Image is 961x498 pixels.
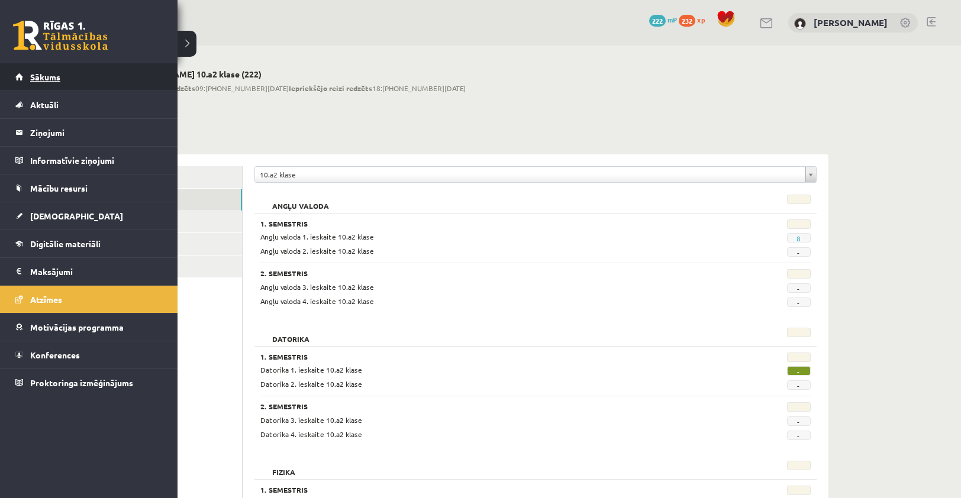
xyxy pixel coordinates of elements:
h2: [PERSON_NAME] 10.a2 klase (222) [127,69,466,79]
a: Motivācijas programma [15,313,163,341]
span: mP [667,15,677,24]
span: - [787,283,811,293]
span: Atzīmes [30,294,62,305]
h3: 2. Semestris [260,269,716,277]
span: Konferences [30,350,80,360]
span: - [787,366,811,376]
legend: Maksājumi [30,258,163,285]
a: 8 [796,234,801,243]
span: Datorika 3. ieskaite 10.a2 klase [260,415,362,425]
a: Ziņojumi [15,119,163,146]
span: Angļu valoda 1. ieskaite 10.a2 klase [260,232,374,241]
span: Proktoringa izmēģinājums [30,377,133,388]
a: Sākums [15,63,163,90]
span: - [787,297,811,307]
a: Digitālie materiāli [15,230,163,257]
span: Datorika 2. ieskaite 10.a2 klase [260,379,362,389]
span: Angļu valoda 2. ieskaite 10.a2 klase [260,246,374,256]
a: Aktuāli [15,91,163,118]
a: 10.a2 klase [255,167,816,182]
span: 10.a2 klase [260,167,801,182]
span: Datorika 1. ieskaite 10.a2 klase [260,365,362,374]
span: Datorika 4. ieskaite 10.a2 klase [260,429,362,439]
span: Motivācijas programma [30,322,124,332]
span: Angļu valoda 4. ieskaite 10.a2 klase [260,296,374,306]
legend: Ziņojumi [30,119,163,146]
a: Atzīmes [15,286,163,313]
legend: Informatīvie ziņojumi [30,147,163,174]
span: Sākums [30,72,60,82]
a: [PERSON_NAME] [814,17,888,28]
span: 09:[PHONE_NUMBER][DATE] 18:[PHONE_NUMBER][DATE] [127,83,466,93]
h3: 1. Semestris [260,219,716,228]
h2: Datorika [260,328,321,339]
h2: Angļu valoda [260,195,341,206]
a: Mācību resursi [15,174,163,202]
a: Proktoringa izmēģinājums [15,369,163,396]
img: Jūlija Volkova [794,18,806,30]
span: [DEMOGRAPHIC_DATA] [30,211,123,221]
a: Konferences [15,341,163,368]
a: Rīgas 1. Tālmācības vidusskola [13,21,108,50]
h3: 2. Semestris [260,402,716,410]
span: - [787,247,811,257]
a: Maksājumi [15,258,163,285]
span: - [787,380,811,390]
b: Iepriekšējo reizi redzēts [289,83,372,93]
a: [DEMOGRAPHIC_DATA] [15,202,163,229]
span: Mācību resursi [30,183,88,193]
span: xp [697,15,705,24]
span: 222 [649,15,666,27]
a: 232 xp [679,15,711,24]
h3: 1. Semestris [260,486,716,494]
span: Angļu valoda 3. ieskaite 10.a2 klase [260,282,374,292]
a: 222 mP [649,15,677,24]
span: 232 [679,15,695,27]
h2: Fizika [260,461,307,473]
a: Informatīvie ziņojumi [15,147,163,174]
span: Aktuāli [30,99,59,110]
span: Digitālie materiāli [30,238,101,249]
span: - [787,431,811,440]
h3: 1. Semestris [260,353,716,361]
span: - [787,416,811,426]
